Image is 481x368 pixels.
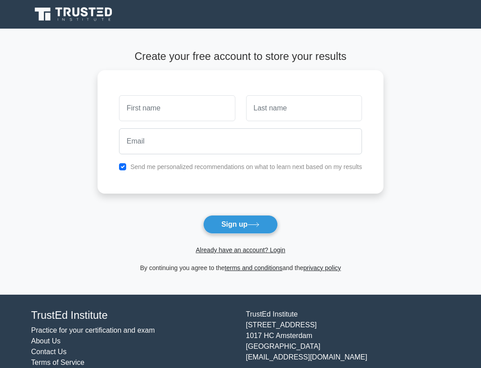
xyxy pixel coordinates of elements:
[98,50,383,63] h4: Create your free account to store your results
[31,309,235,321] h4: TrustEd Institute
[203,215,278,234] button: Sign up
[31,359,85,366] a: Terms of Service
[303,264,341,271] a: privacy policy
[225,264,282,271] a: terms and conditions
[246,95,362,121] input: Last name
[119,128,362,154] input: Email
[92,262,389,273] div: By continuing you agree to the and the
[119,95,235,121] input: First name
[31,326,155,334] a: Practice for your certification and exam
[130,163,362,170] label: Send me personalized recommendations on what to learn next based on my results
[31,348,67,355] a: Contact Us
[31,337,61,345] a: About Us
[196,246,285,254] a: Already have an account? Login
